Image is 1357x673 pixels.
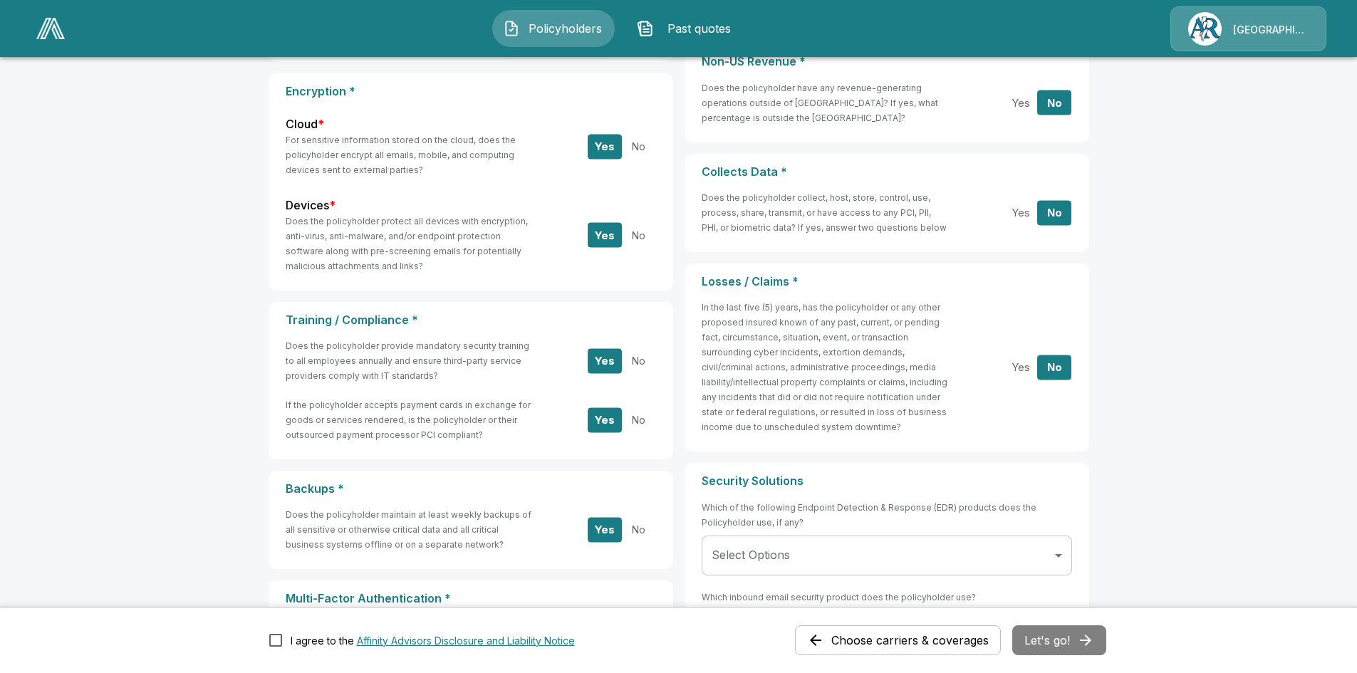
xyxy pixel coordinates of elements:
label: Cloud [286,116,324,132]
button: Choose carriers & coverages [795,625,1001,655]
button: Past quotes IconPast quotes [626,10,749,47]
button: I agree to the [357,633,575,648]
button: Yes [588,134,622,159]
h6: For sensitive information stored on the cloud, does the policyholder encrypt all emails, mobile, ... [286,132,533,177]
button: No [1037,200,1071,225]
button: Yes [588,517,622,542]
button: No [1037,355,1071,380]
p: Losses / Claims * [702,275,1072,288]
button: No [621,348,655,373]
div: I agree to the [291,633,575,648]
label: Devices [286,197,336,214]
h6: Does the policyholder provide mandatory security training to all employees annually and ensure th... [286,338,533,383]
button: Yes [1004,200,1038,225]
img: Past quotes Icon [637,20,654,37]
button: No [1037,90,1071,115]
h6: Which inbound email security product does the policyholder use? [702,590,976,605]
h6: Does the policyholder protect all devices with encryption, anti-virus, anti-malware, and/or endpo... [286,214,533,273]
span: Select Options [712,548,790,562]
button: Yes [588,348,622,373]
h6: Does the policyholder maintain at least weekly backups of all sensitive or otherwise critical dat... [286,507,533,552]
h6: Does the policyholder collect, host, store, control, use, process, share, transmit, or have acces... [702,190,949,235]
h6: Which of the following Endpoint Detection & Response (EDR) products does the Policyholder use, if... [702,500,1072,530]
p: Security Solutions [702,474,1072,488]
p: Training / Compliance * [286,313,656,327]
h6: If the policyholder accepts payment cards in exchange for goods or services rendered, is the poli... [286,397,533,442]
p: Non-US Revenue * [702,55,1072,68]
p: Backups * [286,482,656,496]
span: Past quotes [660,20,738,37]
img: AA Logo [36,18,65,39]
div: Without label [702,536,1072,575]
p: Encryption * [286,85,656,98]
h6: Does the policyholder have any revenue-generating operations outside of [GEOGRAPHIC_DATA]? If yes... [702,80,949,125]
button: No [621,407,655,432]
button: No [621,134,655,159]
button: Yes [588,223,622,248]
span: Policyholders [526,20,604,37]
button: Yes [1004,90,1038,115]
p: Multi-Factor Authentication * [286,592,656,605]
button: Yes [588,407,622,432]
button: No [621,223,655,248]
img: Policyholders Icon [503,20,520,37]
button: Policyholders IconPolicyholders [492,10,615,47]
p: Collects Data * [702,165,1072,179]
button: Yes [1004,355,1038,380]
button: No [621,517,655,542]
h6: In the last five (5) years, has the policyholder or any other proposed insured known of any past,... [702,300,949,434]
